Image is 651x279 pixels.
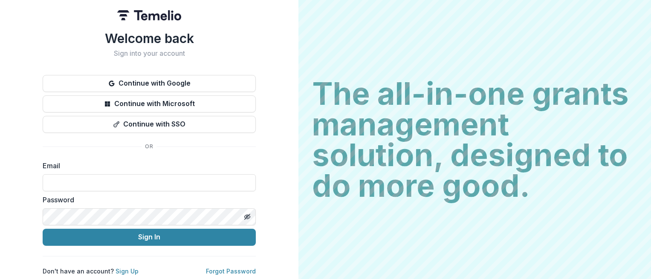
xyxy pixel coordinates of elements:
a: Forgot Password [206,267,256,275]
button: Toggle password visibility [240,210,254,224]
h1: Welcome back [43,31,256,46]
a: Sign Up [116,267,139,275]
button: Sign In [43,229,256,246]
button: Continue with Google [43,75,256,92]
label: Password [43,195,251,205]
h2: Sign into your account [43,49,256,58]
img: Temelio [117,10,181,20]
button: Continue with SSO [43,116,256,133]
label: Email [43,161,251,171]
button: Continue with Microsoft [43,95,256,112]
p: Don't have an account? [43,267,139,276]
